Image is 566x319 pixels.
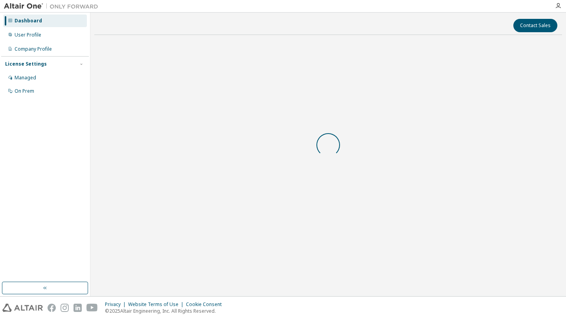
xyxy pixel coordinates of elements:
div: License Settings [5,61,47,67]
div: Cookie Consent [186,301,226,308]
div: On Prem [15,88,34,94]
div: User Profile [15,32,41,38]
div: Dashboard [15,18,42,24]
img: instagram.svg [61,304,69,312]
button: Contact Sales [513,19,557,32]
img: linkedin.svg [74,304,82,312]
div: Managed [15,75,36,81]
img: Altair One [4,2,102,10]
img: youtube.svg [86,304,98,312]
div: Company Profile [15,46,52,52]
div: Privacy [105,301,128,308]
div: Website Terms of Use [128,301,186,308]
img: facebook.svg [48,304,56,312]
img: altair_logo.svg [2,304,43,312]
p: © 2025 Altair Engineering, Inc. All Rights Reserved. [105,308,226,314]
